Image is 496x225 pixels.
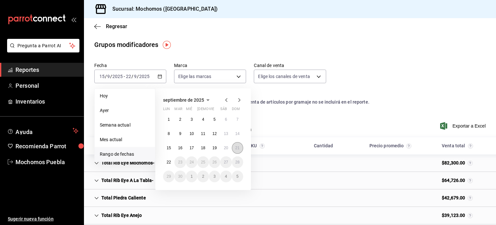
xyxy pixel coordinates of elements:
svg: La venta total considera cambios de precios en los artículos así como costos adicionales por grup... [468,143,473,149]
div: Row [84,207,496,224]
abbr: 25 de septiembre de 2025 [201,160,205,164]
div: Cell [318,161,329,166]
span: Pregunta a Parrot AI [17,42,69,49]
button: 22 de septiembre de 2025 [163,156,174,168]
span: Inventarios [15,97,78,106]
abbr: jueves [197,107,235,114]
span: Rango de fechas [100,151,150,158]
button: 29 de septiembre de 2025 [163,171,174,182]
div: Cell [89,192,151,204]
abbr: 22 de septiembre de 2025 [167,160,171,164]
span: / [131,74,133,79]
abbr: 6 de septiembre de 2025 [225,117,227,122]
button: 12 de septiembre de 2025 [209,128,220,140]
button: 7 de septiembre de 2025 [232,114,243,125]
button: 9 de septiembre de 2025 [174,128,186,140]
abbr: 20 de septiembre de 2025 [224,146,228,150]
span: Recomienda Parrot [15,142,78,151]
abbr: 4 de septiembre de 2025 [202,117,204,122]
span: Personal [15,81,78,90]
div: Cell [437,157,478,169]
svg: Precio promedio = total artículos / cantidad [406,143,411,149]
span: Reportes [15,65,78,74]
span: Ayuda [15,127,70,135]
div: HeadCell [89,140,223,152]
span: Elige los canales de venta [258,73,310,80]
div: Cell [251,196,262,201]
button: 20 de septiembre de 2025 [220,142,232,154]
button: 6 de septiembre de 2025 [220,114,232,125]
button: 11 de septiembre de 2025 [197,128,209,140]
div: Cell [318,196,329,201]
abbr: 16 de septiembre de 2025 [178,146,182,150]
abbr: 12 de septiembre de 2025 [212,131,217,136]
div: Cell [385,213,396,218]
span: / [137,74,139,79]
div: HeadCell [290,140,357,152]
abbr: 24 de septiembre de 2025 [190,160,194,164]
abbr: lunes [163,107,170,114]
span: / [105,74,107,79]
abbr: 2 de octubre de 2025 [202,174,204,179]
svg: Venta total = venta de artículos + venta grupos modificadores [468,178,473,183]
div: Grupos modificadores [94,40,159,50]
button: 24 de septiembre de 2025 [186,156,197,168]
abbr: 1 de octubre de 2025 [191,174,193,179]
button: 19 de septiembre de 2025 [209,142,220,154]
abbr: 2 de septiembre de 2025 [179,117,181,122]
input: ---- [112,74,123,79]
abbr: 5 de octubre de 2025 [236,174,239,179]
button: 5 de septiembre de 2025 [209,114,220,125]
span: Mochomos Puebla [15,158,78,166]
span: Sugerir nueva función [8,216,78,222]
button: 8 de septiembre de 2025 [163,128,174,140]
button: 1 de octubre de 2025 [186,171,197,182]
abbr: 15 de septiembre de 2025 [167,146,171,150]
abbr: 28 de septiembre de 2025 [235,160,240,164]
abbr: 17 de septiembre de 2025 [190,146,194,150]
div: Cell [89,209,147,221]
abbr: 4 de octubre de 2025 [225,174,227,179]
img: Tooltip marker [163,41,171,49]
abbr: 10 de septiembre de 2025 [190,131,194,136]
div: HeadCell [357,140,424,152]
button: 3 de octubre de 2025 [209,171,220,182]
div: Cell [318,213,329,218]
button: Exportar a Excel [441,122,486,130]
button: 13 de septiembre de 2025 [220,128,232,140]
span: Hoy [100,93,150,99]
button: 17 de septiembre de 2025 [186,142,197,154]
span: Semana actual [100,122,150,129]
abbr: 26 de septiembre de 2025 [212,160,217,164]
abbr: 29 de septiembre de 2025 [167,174,171,179]
abbr: 21 de septiembre de 2025 [235,146,240,150]
div: Cell [385,178,396,183]
button: 2 de septiembre de 2025 [174,114,186,125]
input: -- [126,74,131,79]
button: 23 de septiembre de 2025 [174,156,186,168]
abbr: 3 de octubre de 2025 [213,174,216,179]
span: septiembre de 2025 [163,97,204,103]
div: Cell [385,161,396,166]
div: Row [84,172,496,189]
button: 15 de septiembre de 2025 [163,142,174,154]
abbr: martes [174,107,182,114]
label: Fecha [94,63,166,68]
div: HeadCell [424,140,491,152]
button: Regresar [94,23,127,29]
abbr: 7 de septiembre de 2025 [236,117,239,122]
button: 18 de septiembre de 2025 [197,142,209,154]
input: -- [99,74,105,79]
span: Elige las marcas [178,73,211,80]
abbr: 14 de septiembre de 2025 [235,131,240,136]
div: Row [84,189,496,207]
p: Nota [94,91,486,99]
abbr: 8 de septiembre de 2025 [168,131,170,136]
span: - [124,74,125,79]
svg: Venta total = venta de artículos + venta grupos modificadores [468,196,473,201]
button: 26 de septiembre de 2025 [209,156,220,168]
button: 27 de septiembre de 2025 [220,156,232,168]
a: Pregunta a Parrot AI [5,47,79,54]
